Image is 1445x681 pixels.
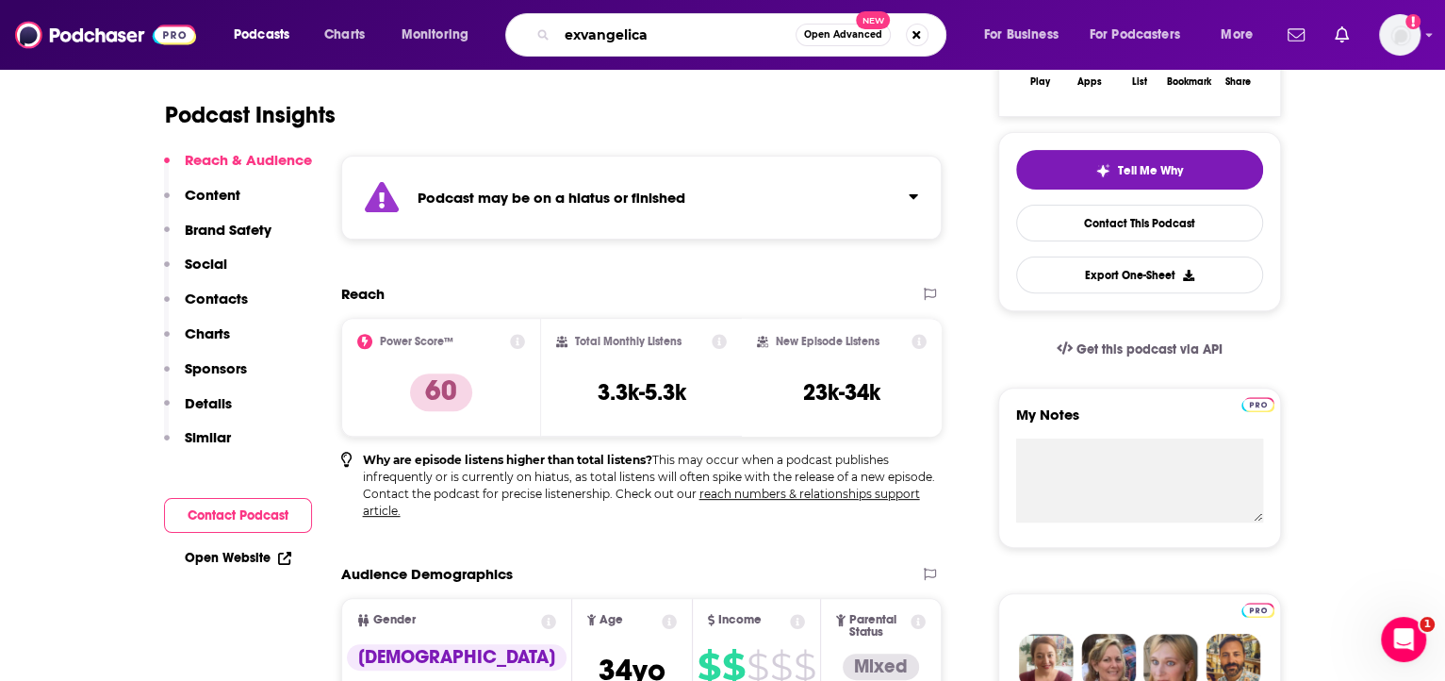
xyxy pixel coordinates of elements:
[373,614,416,626] span: Gender
[1405,14,1420,29] svg: Add a profile image
[363,452,943,520] p: This may occur when a podcast publishes infrequently or is currently on hiatus, as total listens ...
[312,20,376,50] a: Charts
[185,221,271,239] p: Brand Safety
[1077,76,1102,88] div: Apps
[380,335,453,348] h2: Power Score™
[164,221,271,256] button: Brand Safety
[185,151,312,169] p: Reach & Audience
[164,394,232,429] button: Details
[1207,20,1276,50] button: open menu
[575,335,681,348] h2: Total Monthly Listens
[597,378,685,407] h3: 3.3k-5.3k
[164,324,230,359] button: Charts
[1016,257,1263,293] button: Export One-Sheet
[1225,76,1251,88] div: Share
[1221,22,1253,48] span: More
[185,359,247,377] p: Sponsors
[843,654,919,680] div: Mixed
[776,335,879,348] h2: New Episode Listens
[1016,205,1263,241] a: Contact This Podcast
[418,189,685,207] strong: Podcast may be on a hiatus or finished
[1280,19,1312,51] a: Show notifications dropdown
[185,394,232,412] p: Details
[599,614,623,626] span: Age
[1420,617,1435,632] span: 1
[1381,617,1426,662] iframe: Intercom live chat
[165,101,336,129] h1: Podcast Insights
[164,428,231,463] button: Similar
[1030,76,1050,88] div: Play
[234,22,289,48] span: Podcasts
[971,20,1082,50] button: open menu
[1077,20,1207,50] button: open menu
[363,453,652,467] b: Why are episode listens higher than total listens?
[410,374,472,411] p: 60
[185,428,231,446] p: Similar
[1241,397,1274,412] img: Podchaser Pro
[803,378,880,407] h3: 23k-34k
[856,11,890,29] span: New
[523,13,964,57] div: Search podcasts, credits, & more...
[1379,14,1420,56] img: User Profile
[164,290,248,324] button: Contacts
[341,156,943,240] section: Click to expand status details
[324,22,365,48] span: Charts
[164,359,247,394] button: Sponsors
[557,20,796,50] input: Search podcasts, credits, & more...
[1379,14,1420,56] button: Show profile menu
[1166,76,1210,88] div: Bookmark
[1090,22,1180,48] span: For Podcasters
[164,255,227,290] button: Social
[849,614,908,639] span: Parental Status
[1042,326,1238,373] a: Get this podcast via API
[15,17,196,53] img: Podchaser - Follow, Share and Rate Podcasts
[1016,406,1263,439] label: My Notes
[1327,19,1356,51] a: Show notifications dropdown
[341,565,513,583] h2: Audience Demographics
[164,498,312,533] button: Contact Podcast
[185,290,248,307] p: Contacts
[185,186,240,204] p: Content
[1076,341,1222,357] span: Get this podcast via API
[1132,76,1147,88] div: List
[1241,394,1274,412] a: Pro website
[984,22,1059,48] span: For Business
[1016,150,1263,190] button: tell me why sparkleTell Me Why
[1379,14,1420,56] span: Logged in as pstanton
[718,614,762,626] span: Income
[1241,603,1274,618] img: Podchaser Pro
[1118,163,1183,178] span: Tell Me Why
[363,487,920,518] a: reach numbers & relationships support article.
[796,24,891,46] button: Open AdvancedNew
[347,644,567,671] div: [DEMOGRAPHIC_DATA]
[1095,163,1110,178] img: tell me why sparkle
[341,285,385,303] h2: Reach
[164,186,240,221] button: Content
[221,20,314,50] button: open menu
[402,22,468,48] span: Monitoring
[185,324,230,342] p: Charts
[185,255,227,273] p: Social
[185,550,291,566] a: Open Website
[804,30,882,40] span: Open Advanced
[388,20,493,50] button: open menu
[164,151,312,186] button: Reach & Audience
[1241,600,1274,618] a: Pro website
